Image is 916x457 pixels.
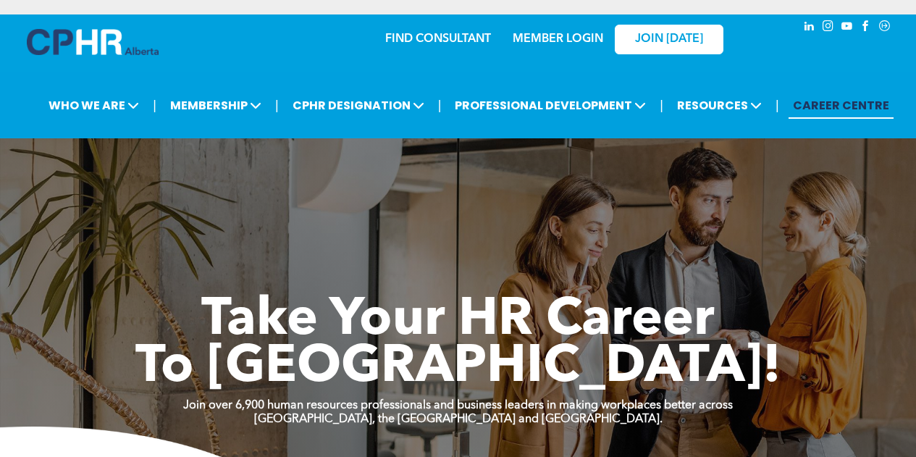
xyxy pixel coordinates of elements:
span: RESOURCES [673,92,766,119]
img: A blue and white logo for cp alberta [27,29,159,55]
a: Social network [877,18,893,38]
a: instagram [820,18,836,38]
a: linkedin [802,18,818,38]
span: Take Your HR Career [201,295,715,347]
span: WHO WE ARE [44,92,143,119]
strong: Join over 6,900 human resources professionals and business leaders in making workplaces better ac... [183,400,733,411]
a: FIND CONSULTANT [385,33,491,45]
li: | [776,91,779,120]
span: JOIN [DATE] [635,33,703,46]
span: MEMBERSHIP [166,92,266,119]
a: facebook [858,18,874,38]
span: PROFESSIONAL DEVELOPMENT [450,92,650,119]
a: JOIN [DATE] [615,25,723,54]
li: | [438,91,442,120]
strong: [GEOGRAPHIC_DATA], the [GEOGRAPHIC_DATA] and [GEOGRAPHIC_DATA]. [254,414,663,425]
a: CAREER CENTRE [789,92,894,119]
li: | [660,91,663,120]
span: CPHR DESIGNATION [288,92,429,119]
span: To [GEOGRAPHIC_DATA]! [135,342,781,394]
li: | [275,91,279,120]
a: MEMBER LOGIN [513,33,603,45]
li: | [153,91,156,120]
a: youtube [839,18,855,38]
